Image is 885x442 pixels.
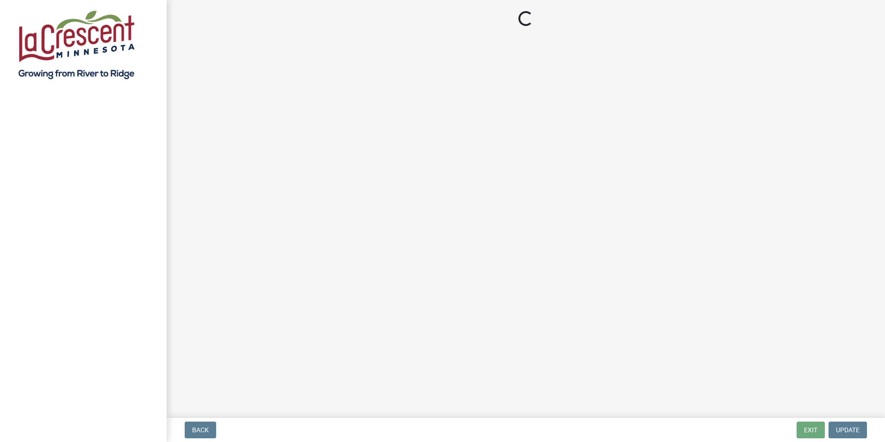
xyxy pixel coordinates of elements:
[192,426,209,434] span: Back
[19,10,135,79] img: City of La Crescent, Minnesota
[797,422,825,438] button: Exit
[829,422,867,438] button: Update
[836,426,860,434] span: Update
[185,422,216,438] button: Back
